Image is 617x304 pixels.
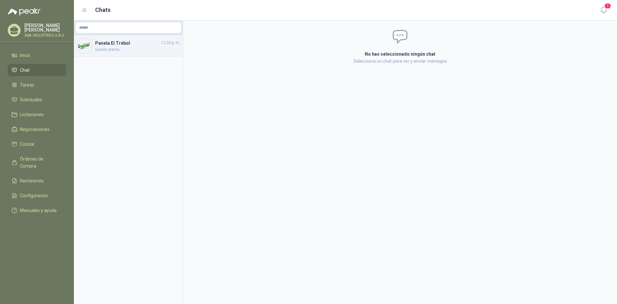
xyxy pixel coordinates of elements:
[8,8,40,15] img: Logo peakr
[8,79,66,91] a: Tareas
[8,123,66,135] a: Negociaciones
[95,47,180,53] span: Quedo atenta
[20,81,34,88] span: Tareas
[8,175,66,187] a: Remisiones
[20,155,60,170] span: Órdenes de Compra
[24,33,66,37] p: A&B INDUSTRIES S.A.S
[20,141,35,148] span: Cotizar
[288,51,512,58] h2: No has seleccionado ningún chat
[8,204,66,216] a: Manuales y ayuda
[8,138,66,150] a: Cotizar
[8,94,66,106] a: Solicitudes
[8,153,66,172] a: Órdenes de Compra
[95,40,160,47] h4: Panela El Trébol
[20,192,48,199] span: Configuración
[20,52,30,59] span: Inicio
[95,5,111,14] h1: Chats
[20,177,44,184] span: Remisiones
[161,40,180,46] span: 12:24 p. m.
[8,49,66,61] a: Inicio
[20,67,30,74] span: Chat
[604,3,611,9] span: 1
[20,126,49,133] span: Negociaciones
[8,64,66,76] a: Chat
[8,189,66,202] a: Configuración
[24,23,66,32] p: [PERSON_NAME] [PERSON_NAME]
[74,35,183,57] a: Company LogoPanela El Trébol12:24 p. m.Quedo atenta
[598,5,609,16] button: 1
[20,111,44,118] span: Licitaciones
[20,207,57,214] span: Manuales y ayuda
[20,96,42,103] span: Solicitudes
[8,108,66,121] a: Licitaciones
[288,58,512,65] p: Selecciona un chat para ver y enviar mensajes
[77,38,92,54] img: Company Logo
